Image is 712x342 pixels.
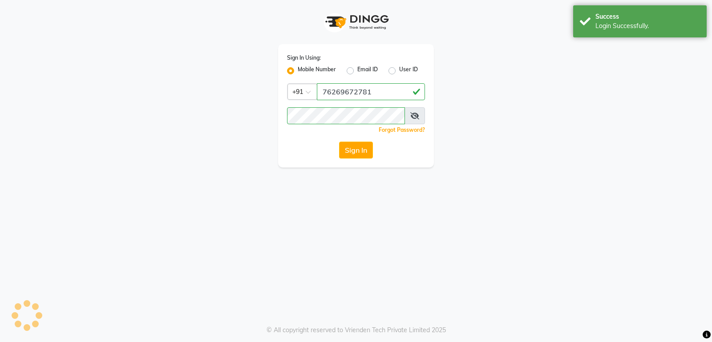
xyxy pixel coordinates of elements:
[379,126,425,133] a: Forgot Password?
[298,65,336,76] label: Mobile Number
[287,107,405,124] input: Username
[357,65,378,76] label: Email ID
[339,142,373,159] button: Sign In
[287,54,321,62] label: Sign In Using:
[399,65,418,76] label: User ID
[317,83,425,100] input: Username
[595,12,700,21] div: Success
[320,9,392,35] img: logo1.svg
[595,21,700,31] div: Login Successfully.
